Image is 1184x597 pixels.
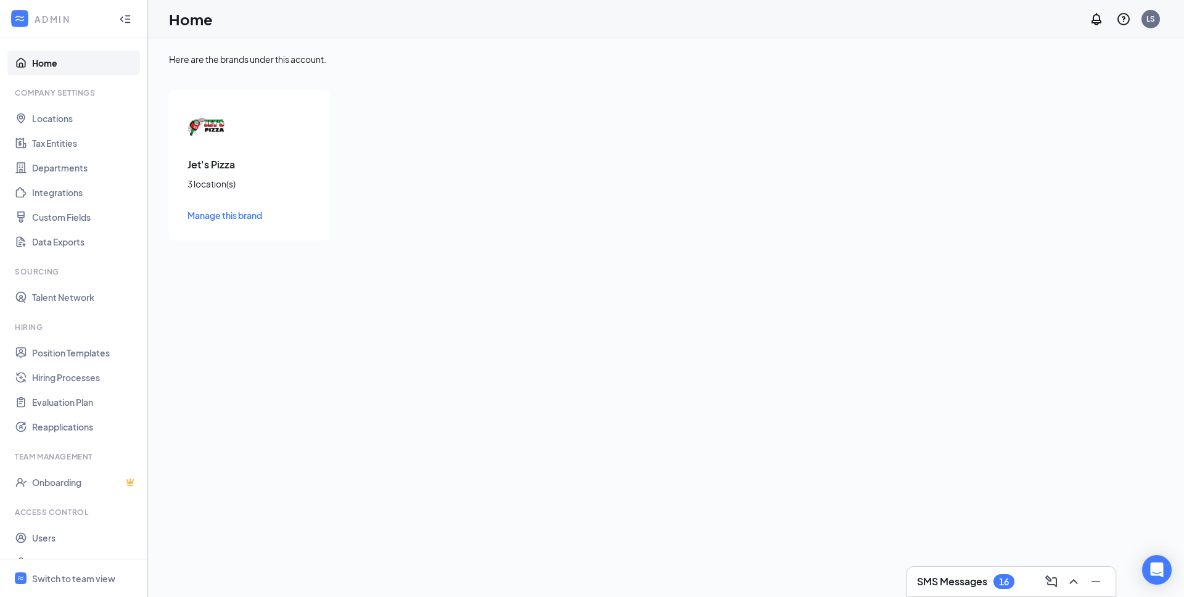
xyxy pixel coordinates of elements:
a: OnboardingCrown [32,470,138,495]
div: Team Management [15,451,135,462]
div: ADMIN [35,13,108,25]
div: 16 [999,577,1009,587]
a: Departments [32,155,138,180]
a: Manage this brand [187,208,311,222]
button: Minimize [1086,572,1106,591]
a: Home [32,51,138,75]
a: Data Exports [32,229,138,254]
a: Evaluation Plan [32,390,138,414]
div: Sourcing [15,266,135,277]
h3: SMS Messages [917,575,987,588]
svg: WorkstreamLogo [14,12,26,25]
div: LS [1146,14,1155,24]
svg: ComposeMessage [1044,574,1059,589]
h3: Jet's Pizza [187,158,311,171]
a: Reapplications [32,414,138,439]
div: Here are the brands under this account. [169,53,1163,65]
a: Custom Fields [32,205,138,229]
a: Hiring Processes [32,365,138,390]
div: Switch to team view [32,572,115,585]
svg: Minimize [1088,574,1103,589]
svg: ChevronUp [1066,574,1081,589]
svg: QuestionInfo [1116,12,1131,27]
div: Hiring [15,322,135,332]
button: ComposeMessage [1042,572,1061,591]
img: Jet's Pizza logo [187,109,224,146]
a: Position Templates [32,340,138,365]
a: Roles and Permissions [32,550,138,575]
span: Manage this brand [187,210,262,221]
a: Integrations [32,180,138,205]
div: 3 location(s) [187,178,311,190]
svg: Collapse [119,13,131,25]
a: Locations [32,106,138,131]
h1: Home [169,9,213,30]
svg: WorkstreamLogo [17,574,25,582]
svg: Notifications [1089,12,1104,27]
button: ChevronUp [1064,572,1083,591]
div: Access control [15,507,135,517]
a: Users [32,525,138,550]
a: Talent Network [32,285,138,310]
div: Open Intercom Messenger [1142,555,1172,585]
a: Tax Entities [32,131,138,155]
div: Company Settings [15,88,135,98]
